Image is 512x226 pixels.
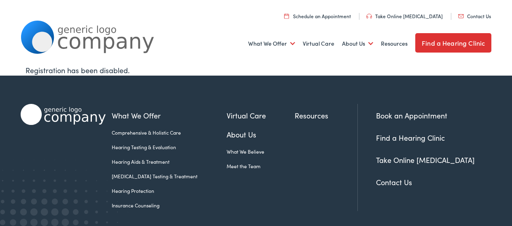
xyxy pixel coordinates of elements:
a: Hearing Testing & Evaluation [112,144,227,151]
a: What We Believe [227,148,295,155]
a: Resources [381,29,408,59]
a: About Us [227,129,295,140]
img: Alpaca Audiology [21,104,106,125]
img: utility icon [366,14,372,19]
a: [MEDICAL_DATA] Testing & Treatment [112,173,227,180]
a: Take Online [MEDICAL_DATA] [366,13,443,19]
img: utility icon [284,13,289,19]
a: Hearing Protection [112,187,227,194]
a: Book an Appointment [376,110,447,120]
a: About Us [342,29,373,59]
a: Contact Us [376,177,412,187]
a: Meet the Team [227,163,295,170]
a: Contact Us [458,13,491,19]
a: What We Offer [248,29,295,59]
a: Comprehensive & Holistic Care [112,129,227,136]
a: Virtual Care [303,29,334,59]
div: Registration has been disabled. [25,65,487,76]
a: Schedule an Appointment [284,13,351,19]
a: Find a Hearing Clinic [415,33,491,53]
a: Hearing Aids & Treatment [112,158,227,165]
a: Insurance Counseling [112,202,227,209]
a: Virtual Care [227,110,295,121]
a: What We Offer [112,110,227,121]
img: utility icon [458,14,464,18]
a: Find a Hearing Clinic [376,133,445,143]
a: Take Online [MEDICAL_DATA] [376,155,475,165]
a: Resources [295,110,357,121]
